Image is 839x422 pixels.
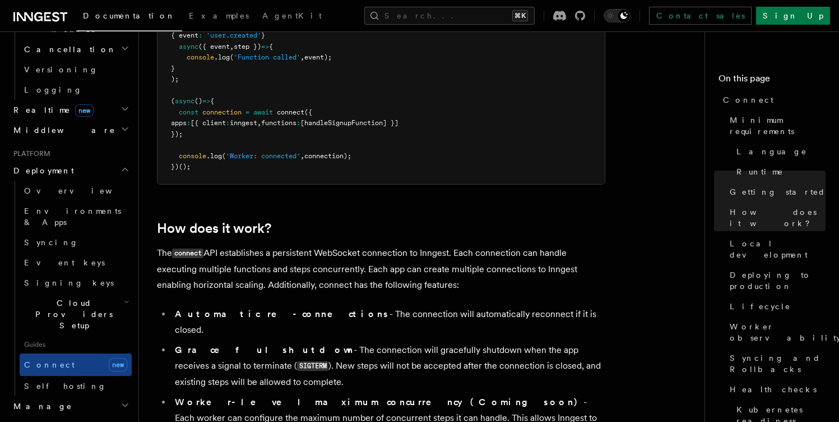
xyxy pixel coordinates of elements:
[206,31,261,39] span: 'user.created'
[364,7,535,25] button: Search...⌘K
[234,53,300,61] span: 'Function called'
[171,130,183,138] span: });
[75,104,94,117] span: new
[230,119,257,127] span: inngest
[732,141,826,162] a: Language
[725,182,826,202] a: Getting started
[20,293,132,336] button: Cloud Providers Setup
[261,31,265,39] span: }
[179,152,206,160] span: console
[304,53,332,61] span: event);
[245,108,249,116] span: =
[9,100,132,120] button: Realtimenew
[261,43,269,51] span: =>
[649,7,752,25] a: Contact sales
[24,65,98,74] span: Versioning
[512,10,528,21] kbd: ⌘K
[171,97,175,105] span: (
[20,376,132,396] a: Self hosting
[20,44,117,55] span: Cancellation
[24,360,75,369] span: Connect
[269,43,273,51] span: {
[230,53,234,61] span: (
[83,11,175,20] span: Documentation
[756,7,830,25] a: Sign Up
[262,11,322,20] span: AgentKit
[76,3,182,31] a: Documentation
[730,186,826,198] span: Getting started
[24,85,82,94] span: Logging
[20,39,132,59] button: Cancellation
[230,43,234,51] span: ,
[20,354,132,376] a: Connectnew
[157,245,605,293] p: The API establishes a persistent WebSocket connection to Inngest. Each connection can handle exec...
[109,358,127,371] span: new
[234,43,261,51] span: step })
[175,397,583,407] strong: Worker-level maximum concurrency (Coming soon)
[20,273,132,293] a: Signing keys
[9,120,132,140] button: Middleware
[191,119,226,127] span: [{ client
[9,165,74,176] span: Deployment
[9,396,132,416] button: Manage
[198,43,230,51] span: ({ event
[253,108,273,116] span: await
[182,3,256,30] a: Examples
[732,162,826,182] a: Runtime
[20,253,132,273] a: Event keys
[736,146,807,157] span: Language
[24,278,114,287] span: Signing keys
[20,201,132,232] a: Environments & Apps
[256,3,328,30] a: AgentKit
[172,249,203,258] code: connect
[171,31,198,39] span: { event
[300,152,304,160] span: ,
[9,401,72,412] span: Manage
[24,238,78,247] span: Syncing
[9,125,115,136] span: Middleware
[9,104,94,116] span: Realtime
[730,301,791,312] span: Lifecycle
[20,59,132,80] a: Versioning
[257,119,261,127] span: ,
[725,202,826,233] a: How does it work?
[171,65,175,72] span: }
[198,31,202,39] span: :
[730,352,826,375] span: Syncing and Rollbacks
[206,152,222,160] span: .log
[20,232,132,253] a: Syncing
[175,97,194,105] span: async
[20,80,132,100] a: Logging
[24,382,106,391] span: Self hosting
[202,108,242,116] span: connection
[725,316,826,348] a: Worker observability
[304,108,312,116] span: ({
[24,186,140,195] span: Overview
[214,53,230,61] span: .log
[171,75,179,83] span: );
[20,181,132,201] a: Overview
[736,166,784,177] span: Runtime
[20,336,132,354] span: Guides
[24,207,121,227] span: Environments & Apps
[277,108,304,116] span: connect
[304,152,351,160] span: connection);
[730,269,826,292] span: Deploying to production
[730,238,826,260] span: Local development
[9,181,132,396] div: Deployment
[725,296,826,316] a: Lifecycle
[171,342,605,390] li: - The connection will gracefully shutdown when the app receives a signal to terminate ( ). New st...
[604,9,631,22] button: Toggle dark mode
[179,43,198,51] span: async
[300,119,398,127] span: [handleSignupFunction] }]
[194,97,202,105] span: ()
[171,306,605,338] li: - The connection will automatically reconnect if it is closed.
[187,119,191,127] span: :
[297,361,328,371] code: SIGTERM
[725,348,826,379] a: Syncing and Rollbacks
[222,152,226,160] span: (
[730,384,817,395] span: Health checks
[226,152,300,160] span: 'Worker: connected'
[730,114,826,137] span: Minimum requirements
[730,207,826,229] span: How does it work?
